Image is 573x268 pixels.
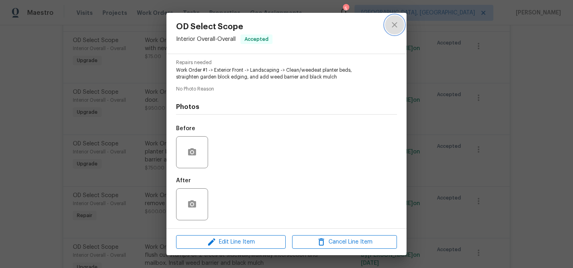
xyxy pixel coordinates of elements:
[176,126,195,131] h5: Before
[176,67,375,81] span: Work Order #1 -> Exterior Front -> Landscaping -> Clean/weedeat planter beds, straighten garden b...
[295,237,395,247] span: Cancel Line Item
[385,15,404,34] button: close
[241,35,272,43] span: Accepted
[176,36,236,42] span: Interior Overall - Overall
[176,60,397,65] span: Repairs needed
[176,87,397,92] span: No Photo Reason
[176,178,191,183] h5: After
[176,235,286,249] button: Edit Line Item
[176,103,397,111] h4: Photos
[343,5,349,13] div: 5
[176,22,272,31] span: OD Select Scope
[178,237,283,247] span: Edit Line Item
[292,235,397,249] button: Cancel Line Item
